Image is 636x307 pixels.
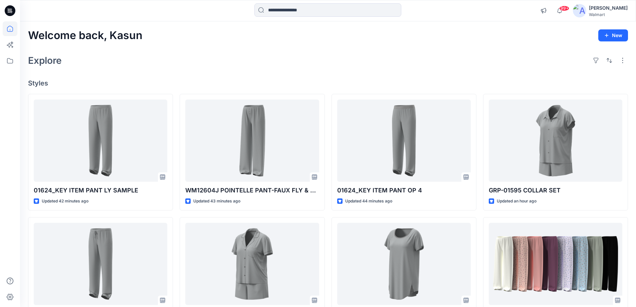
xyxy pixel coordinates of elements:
[337,100,471,182] a: 01624_KEY ITEM PANT OP 4
[598,29,628,41] button: New
[589,12,628,17] div: Walmart
[337,223,471,305] a: GRP-01618_ADM_RAGLAN SLEEP TEE
[559,6,569,11] span: 99+
[34,186,167,195] p: 01624_KEY ITEM PANT LY SAMPLE
[337,186,471,195] p: 01624_KEY ITEM PANT OP 4
[34,223,167,305] a: 01624_ADM_KEY ITEM PANT OPT 3
[28,79,628,87] h4: Styles
[497,198,537,205] p: Updated an hour ago
[28,29,143,42] h2: Welcome back, Kasun
[34,100,167,182] a: 01624_KEY ITEM PANT LY SAMPLE
[42,198,88,205] p: Updated 42 minutes ago
[185,186,319,195] p: WM12604J POINTELLE PANT-FAUX FLY & BUTTONS + PICOT
[573,4,586,17] img: avatar
[489,100,622,182] a: GRP-01595 COLLAR SET
[589,4,628,12] div: [PERSON_NAME]
[185,100,319,182] a: WM12604J POINTELLE PANT-FAUX FLY & BUTTONS + PICOT
[345,198,392,205] p: Updated 44 minutes ago
[193,198,240,205] p: Updated 43 minutes ago
[489,223,622,305] a: WM12604J POINTELLE PANT-FAUX FLY & BUTTONS + PICOT_COLORWAY
[489,186,622,195] p: GRP-01595 COLLAR SET
[185,223,319,305] a: GRP_01618_ADM_NOTCH COLLAR SET
[28,55,62,66] h2: Explore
